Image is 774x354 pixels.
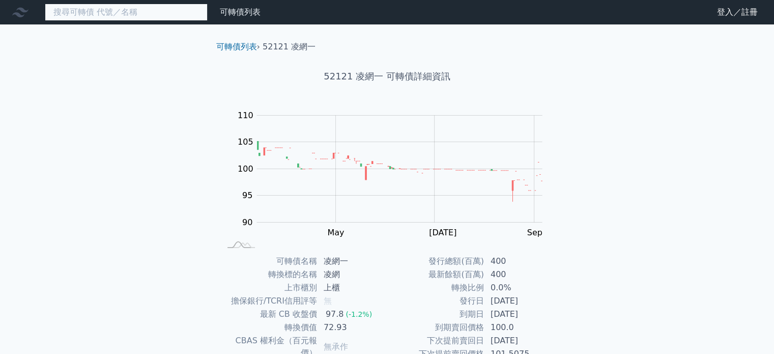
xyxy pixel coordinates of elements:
[429,228,456,237] tspan: [DATE]
[220,308,318,321] td: 最新 CB 收盤價
[257,141,542,202] g: Series
[216,42,257,51] a: 可轉債列表
[45,4,208,21] input: 搜尋可轉債 代號／名稱
[709,4,766,20] a: 登入／註冊
[318,268,387,281] td: 凌網
[238,137,253,147] tspan: 105
[216,41,260,53] li: ›
[318,281,387,294] td: 上櫃
[484,255,554,268] td: 400
[484,308,554,321] td: [DATE]
[324,308,346,320] div: 97.8
[220,281,318,294] td: 上市櫃別
[484,268,554,281] td: 400
[238,164,253,174] tspan: 100
[387,308,484,321] td: 到期日
[484,294,554,308] td: [DATE]
[387,281,484,294] td: 轉換比例
[220,321,318,334] td: 轉換價值
[318,321,387,334] td: 72.93
[263,41,316,53] li: 52121 凌網一
[484,321,554,334] td: 100.0
[220,294,318,308] td: 擔保銀行/TCRI信用評等
[220,268,318,281] td: 轉換標的名稱
[242,217,252,227] tspan: 90
[327,228,344,237] tspan: May
[238,111,253,120] tspan: 110
[484,281,554,294] td: 0.0%
[208,69,566,84] h1: 52121 凌網一 可轉債詳細資訊
[387,294,484,308] td: 發行日
[232,111,557,237] g: Chart
[527,228,542,237] tspan: Sep
[346,310,372,318] span: (-1.2%)
[220,7,261,17] a: 可轉債列表
[387,334,484,347] td: 下次提前賣回日
[484,334,554,347] td: [DATE]
[220,255,318,268] td: 可轉債名稱
[318,255,387,268] td: 凌網一
[387,321,484,334] td: 到期賣回價格
[242,190,252,200] tspan: 95
[324,296,332,306] span: 無
[387,255,484,268] td: 發行總額(百萬)
[324,342,348,351] span: 無承作
[387,268,484,281] td: 最新餘額(百萬)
